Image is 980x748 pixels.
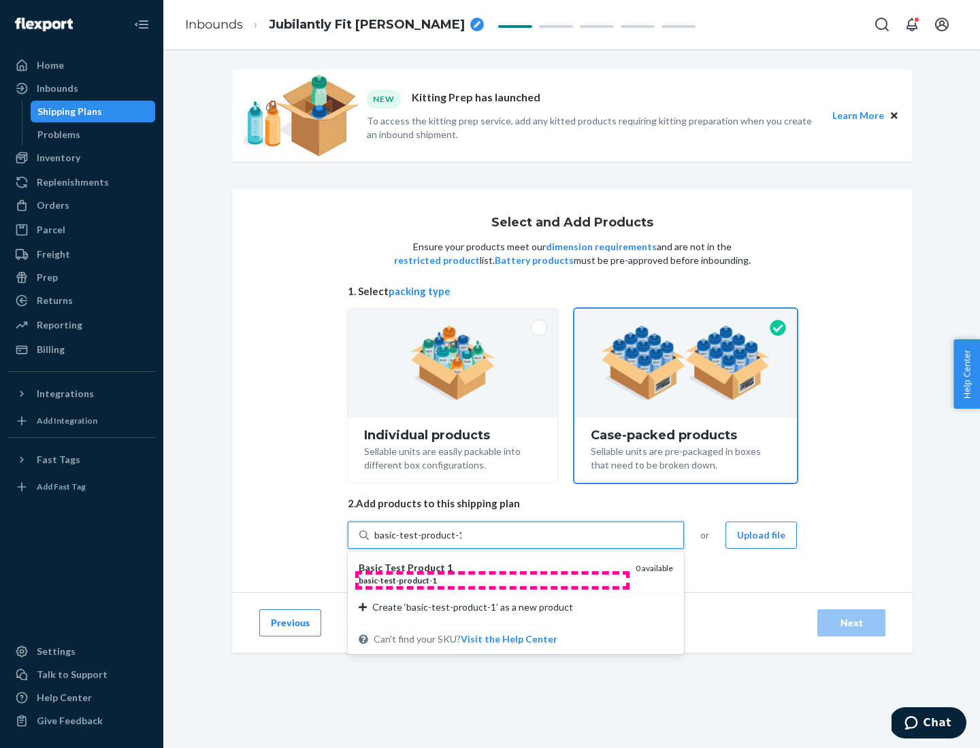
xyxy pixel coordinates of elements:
[37,453,80,466] div: Fast Tags
[410,326,495,401] img: individual-pack.facf35554cb0f1810c75b2bd6df2d64e.png
[37,223,65,237] div: Parcel
[601,326,770,401] img: case-pack.59cecea509d18c883b923b81aeac6d0b.png
[37,58,64,72] div: Home
[953,339,980,409] button: Help Center
[8,243,155,265] a: Freight
[380,575,396,585] em: test
[37,691,92,704] div: Help Center
[928,11,955,38] button: Open account menu
[367,90,401,108] div: NEW
[359,575,378,585] em: basic
[8,339,155,360] a: Billing
[591,428,781,442] div: Case-packed products
[37,387,94,401] div: Integrations
[8,410,155,432] a: Add Integration
[591,442,781,472] div: Sellable units are pre-packaged in boxes that need to be broken down.
[385,562,406,573] em: Test
[8,194,155,216] a: Orders
[491,216,653,230] h1: Select and Add Products
[37,248,70,261] div: Freight
[348,496,797,511] span: 2. Add products to this shipping plan
[37,151,80,165] div: Inventory
[8,476,155,498] a: Add Fast Tag
[898,11,926,38] button: Open notifications
[394,254,480,267] button: restricted product
[31,101,156,122] a: Shipping Plans
[37,271,58,284] div: Prep
[546,240,657,254] button: dimension requirements
[367,114,820,141] p: To access the kitting prep service, add any kitted products requiring kitting preparation when yo...
[374,528,461,542] input: Basic Test Product 1basic-test-product-10 availableCreate ‘basic-test-product-1’ as a new product...
[128,11,155,38] button: Close Navigation
[31,124,156,146] a: Problems
[8,219,155,241] a: Parcel
[868,11,896,38] button: Open Search Box
[832,108,884,123] button: Learn More
[399,575,429,585] em: product
[892,707,966,741] iframe: Opens a widget where you can chat to one of our agents
[389,284,451,299] button: packing type
[461,632,557,646] button: Basic Test Product 1basic-test-product-10 availableCreate ‘basic-test-product-1’ as a new product...
[37,294,73,307] div: Returns
[636,563,673,573] span: 0 available
[37,175,109,189] div: Replenishments
[37,714,103,728] div: Give Feedback
[15,18,73,31] img: Flexport logo
[37,199,69,212] div: Orders
[8,687,155,709] a: Help Center
[37,82,78,95] div: Inbounds
[432,575,437,585] em: 1
[37,105,102,118] div: Shipping Plans
[185,17,243,32] a: Inbounds
[700,528,709,542] span: or
[174,5,495,45] ol: breadcrumbs
[8,78,155,99] a: Inbounds
[495,254,574,267] button: Battery products
[364,442,542,472] div: Sellable units are easily packable into different box configurations.
[348,284,797,299] span: 1. Select
[8,314,155,336] a: Reporting
[37,668,108,681] div: Talk to Support
[8,664,155,685] button: Talk to Support
[37,318,82,332] div: Reporting
[8,383,155,405] button: Integrations
[364,428,542,442] div: Individual products
[817,609,885,636] button: Next
[269,16,465,34] span: Jubilantly Fit Jay
[8,641,155,662] a: Settings
[37,645,76,658] div: Settings
[393,240,752,267] p: Ensure your products meet our and are not in the list. must be pre-approved before inbounding.
[725,522,797,549] button: Upload file
[37,415,97,426] div: Add Integration
[8,290,155,311] a: Returns
[359,575,625,586] div: - - -
[374,632,557,646] span: Can't find your SKU?
[408,562,445,573] em: Product
[412,90,540,108] p: Kitting Prep has launched
[829,616,874,630] div: Next
[359,562,382,573] em: Basic
[887,108,902,123] button: Close
[259,609,321,636] button: Previous
[37,481,86,492] div: Add Fast Tag
[8,54,155,76] a: Home
[8,147,155,169] a: Inventory
[8,267,155,288] a: Prep
[372,600,573,614] span: Create ‘basic-test-product-1’ as a new product
[8,710,155,732] button: Give Feedback
[37,343,65,356] div: Billing
[447,562,453,573] em: 1
[8,171,155,193] a: Replenishments
[8,449,155,471] button: Fast Tags
[37,128,80,141] div: Problems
